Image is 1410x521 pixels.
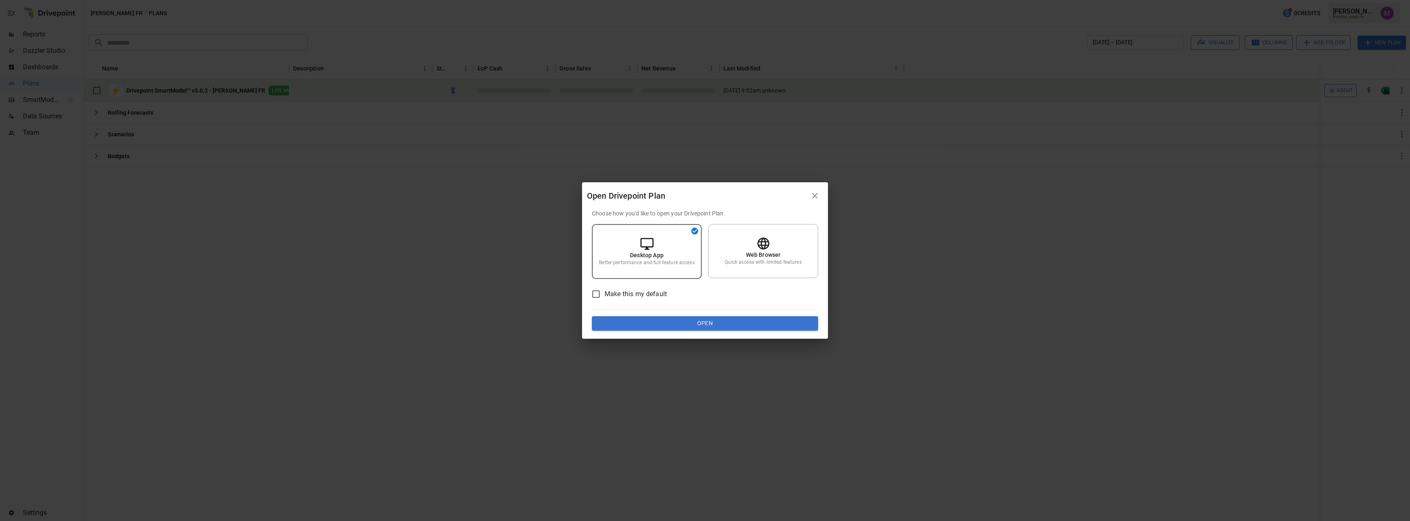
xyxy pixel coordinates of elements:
[587,189,807,202] div: Open Drivepoint Plan
[725,259,801,266] p: Quick access with limited features
[592,209,818,217] p: Choose how you'd like to open your Drivepoint Plan
[746,251,781,259] p: Web Browser
[630,251,664,259] p: Desktop App
[599,259,694,266] p: Better performance and full feature access
[592,316,818,331] button: Open
[605,289,667,299] span: Make this my default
